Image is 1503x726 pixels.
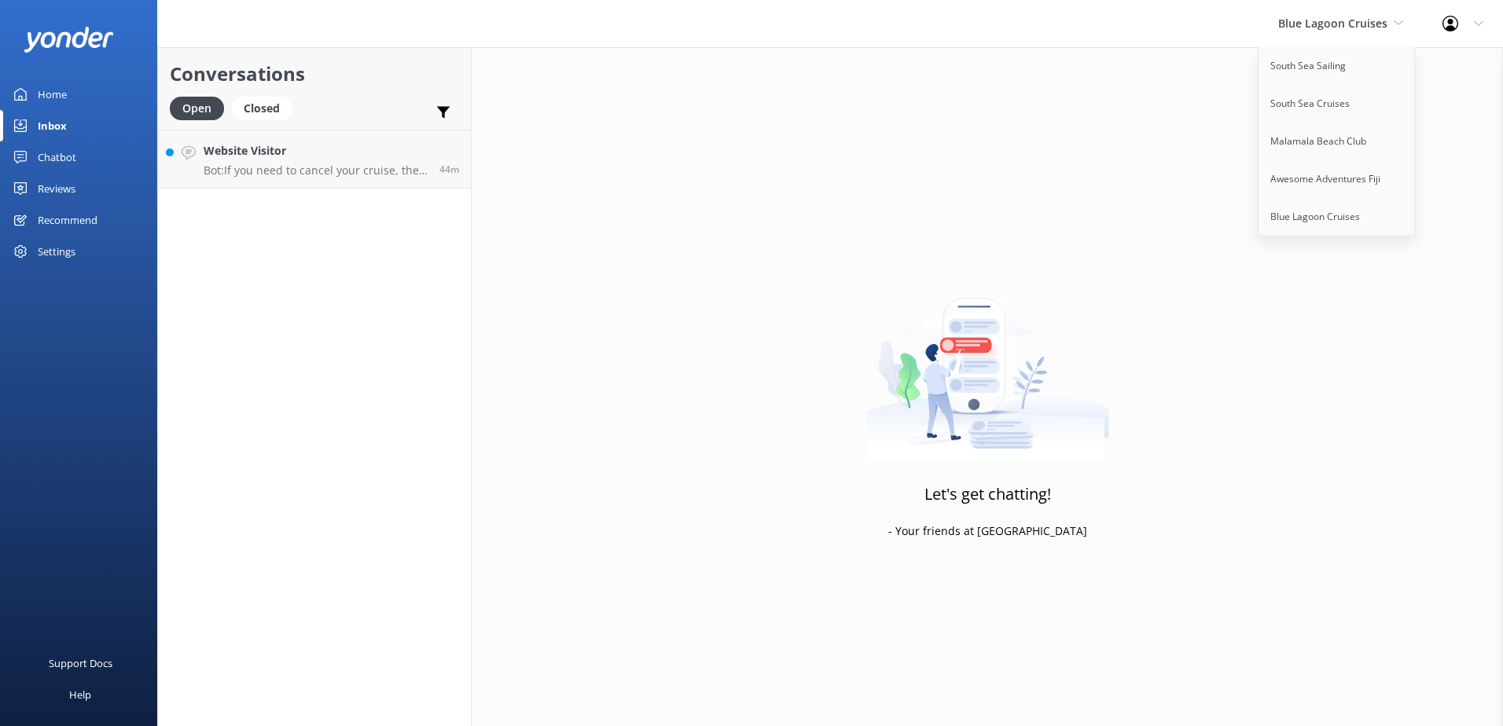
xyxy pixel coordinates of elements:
[38,110,67,141] div: Inbox
[1259,160,1416,198] a: Awesome Adventures Fiji
[170,99,232,116] a: Open
[38,204,97,236] div: Recommend
[232,97,292,120] div: Closed
[69,679,91,710] div: Help
[1259,198,1416,236] a: Blue Lagoon Cruises
[38,173,75,204] div: Reviews
[1259,123,1416,160] a: Malamala Beach Club
[38,79,67,110] div: Home
[49,647,112,679] div: Support Docs
[38,236,75,267] div: Settings
[232,99,299,116] a: Closed
[1259,85,1416,123] a: South Sea Cruises
[204,163,428,178] p: Bot: If you need to cancel your cruise, the refund depends on how far in advance you notify the c...
[924,482,1051,507] h3: Let's get chatting!
[1259,47,1416,85] a: South Sea Sailing
[888,522,1087,540] p: - Your friends at [GEOGRAPHIC_DATA]
[24,27,114,53] img: yonder-white-logo.png
[38,141,76,173] div: Chatbot
[170,59,459,89] h2: Conversations
[170,97,224,120] div: Open
[866,265,1109,461] img: artwork of a man stealing a conversation from at giant smartphone
[158,130,471,189] a: Website VisitorBot:If you need to cancel your cruise, the refund depends on how far in advance yo...
[1278,16,1387,31] span: Blue Lagoon Cruises
[204,142,428,159] h4: Website Visitor
[439,163,459,176] span: Sep 21 2025 02:52pm (UTC +12:00) Pacific/Auckland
